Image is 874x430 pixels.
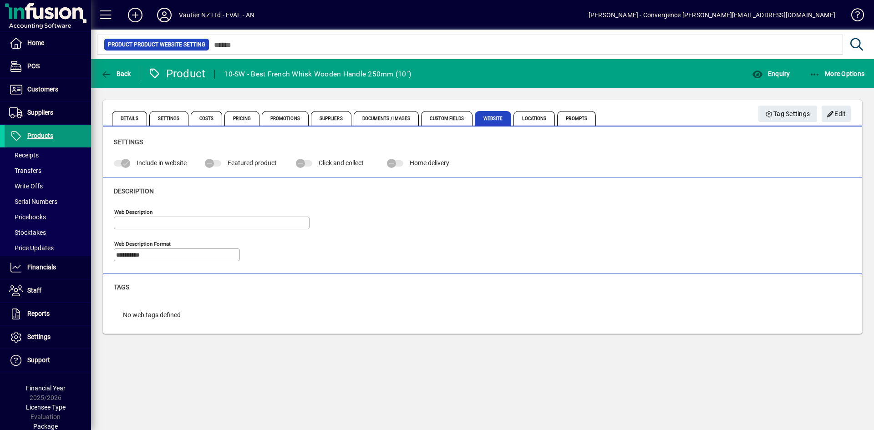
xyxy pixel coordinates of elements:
span: Include in website [137,159,187,167]
span: Custom Fields [421,111,472,126]
a: Pricebooks [5,209,91,225]
span: Staff [27,287,41,294]
span: Serial Numbers [9,198,57,205]
span: Receipts [9,152,39,159]
span: Package [33,423,58,430]
span: Settings [114,138,143,146]
span: Back [101,70,131,77]
span: Website [475,111,512,126]
span: Tag Settings [766,106,810,121]
span: Write Offs [9,182,43,190]
app-page-header-button: Back [91,66,141,82]
div: 10-SW - Best French Whisk Wooden Handle 250mm (10") [224,67,411,81]
button: Add [121,7,150,23]
span: Stocktakes [9,229,46,236]
span: Featured product [228,159,277,167]
span: Edit [827,106,846,121]
span: Transfers [9,167,41,174]
button: Back [98,66,133,82]
span: Promotions [262,111,309,126]
a: Price Updates [5,240,91,256]
span: Settings [27,333,51,340]
a: Serial Numbers [5,194,91,209]
span: Click and collect [319,159,364,167]
a: Write Offs [5,178,91,194]
span: Pricing [224,111,259,126]
a: Settings [5,326,91,349]
a: Support [5,349,91,372]
span: Settings [149,111,188,126]
span: Financial Year [26,384,66,392]
span: Costs [191,111,223,126]
span: Suppliers [311,111,351,126]
span: Prompts [557,111,596,126]
span: Description [114,187,154,195]
span: Price Updates [9,244,54,252]
a: Customers [5,78,91,101]
mat-label: Web Description Format [114,240,171,247]
span: Product Product Website Setting [108,40,205,49]
span: Documents / Images [354,111,419,126]
a: Receipts [5,147,91,163]
button: Tag Settings [758,106,818,122]
mat-label: Web Description [114,208,152,215]
button: Profile [150,7,179,23]
a: Financials [5,256,91,279]
a: Transfers [5,163,91,178]
span: Enquiry [752,70,790,77]
span: Reports [27,310,50,317]
span: More Options [809,70,865,77]
span: Tags [114,283,129,291]
span: Suppliers [27,109,53,116]
a: Staff [5,279,91,302]
span: Pricebooks [9,213,46,221]
a: Reports [5,303,91,325]
span: Details [112,111,147,126]
a: POS [5,55,91,78]
span: Financials [27,263,56,271]
span: Home delivery [410,159,449,167]
a: Stocktakes [5,225,91,240]
div: Product [148,66,206,81]
div: [PERSON_NAME] - Convergence [PERSON_NAME][EMAIL_ADDRESS][DOMAIN_NAME] [589,8,835,22]
button: Enquiry [750,66,792,82]
a: Suppliers [5,101,91,124]
span: Support [27,356,50,364]
div: Vautier NZ Ltd - EVAL - AN [179,8,255,22]
a: Knowledge Base [844,2,863,31]
span: Locations [513,111,555,126]
span: Products [27,132,53,139]
span: Customers [27,86,58,93]
a: Home [5,32,91,55]
span: POS [27,62,40,70]
span: Home [27,39,44,46]
button: More Options [807,66,867,82]
div: No web tags defined [114,301,190,329]
span: Licensee Type [26,404,66,411]
button: Edit [822,106,851,122]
